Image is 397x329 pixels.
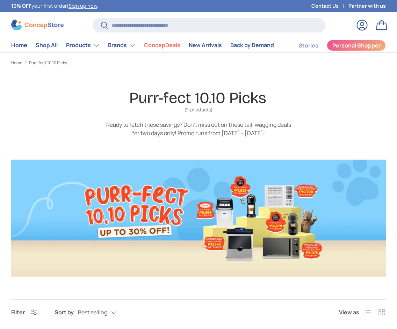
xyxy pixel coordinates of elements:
[332,43,381,48] span: Personal Shopper
[298,39,318,52] a: Stories
[129,108,268,112] span: (11 products)
[108,38,136,52] a: Brands
[66,38,100,52] a: Products
[11,60,386,66] nav: Breadcrumbs
[78,309,107,316] span: Best selling
[327,40,386,51] a: Personal Shopper
[11,38,27,52] a: Home
[339,308,359,316] span: View as
[104,38,140,52] summary: Brands
[68,2,97,9] a: Sign up now
[106,121,291,137] span: Ready to fetch these savings? Don't miss out on these tail-wagging deals for two days only! Promo...
[11,61,22,65] a: Home
[11,308,25,316] span: Filter
[11,308,37,316] button: Filter
[129,89,266,107] h1: Purr-fect 10.10 Picks
[144,38,180,52] a: ConcepDeals
[78,306,130,319] button: Best selling
[189,38,222,52] a: New Arrivals
[348,2,386,10] a: Partner with us
[11,38,274,52] nav: Primary
[11,20,64,30] img: ConcepStore
[282,38,386,52] nav: Secondary
[311,2,348,10] a: Contact Us
[11,2,99,10] p: your first order! .
[11,2,31,9] strong: 10% OFF
[36,38,58,52] a: Shop All
[230,38,274,52] a: Back by Demand
[55,308,78,316] label: Sort by
[62,38,104,52] summary: Products
[29,61,67,65] a: Purr-fect 10.10 Picks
